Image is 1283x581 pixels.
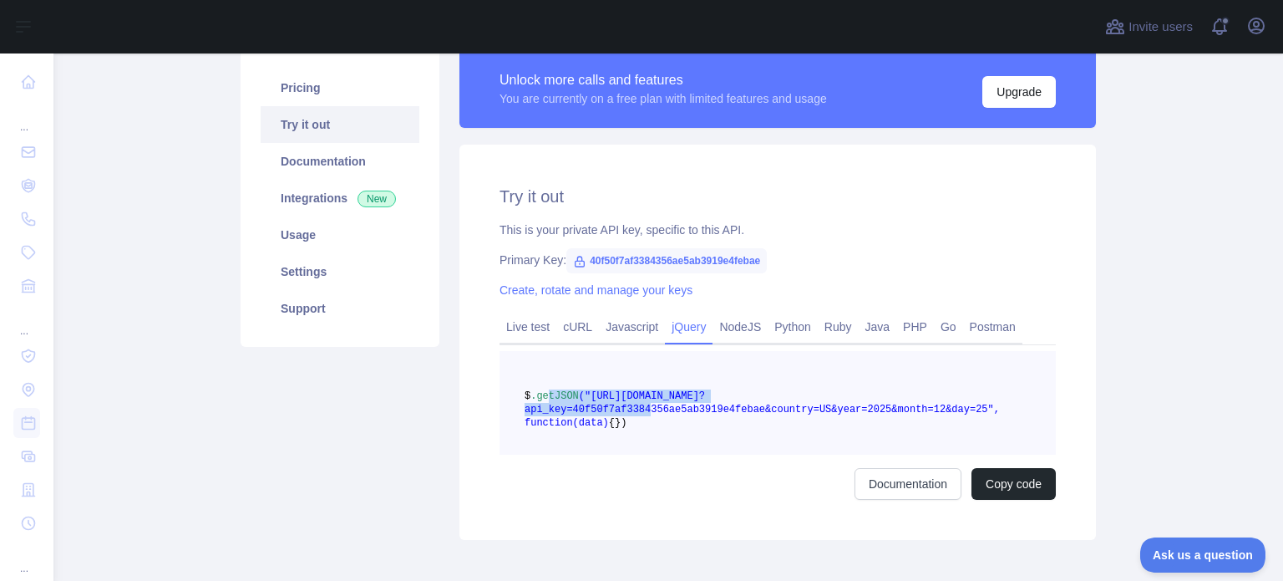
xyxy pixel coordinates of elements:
[615,417,626,429] span: })
[261,143,419,180] a: Documentation
[500,252,1056,268] div: Primary Key:
[951,404,970,415] span: day
[768,313,818,340] a: Python
[963,313,1022,340] a: Postman
[971,468,1056,500] button: Copy code
[854,468,961,500] a: Documentation
[566,248,767,273] span: 40f50f7af3384356ae5ab3919e4febae
[261,106,419,143] a: Try it out
[525,390,530,402] span: $
[261,180,419,217] a: Integrations New
[500,70,827,90] div: Unlock more calls and features
[771,404,813,415] span: country
[500,313,556,340] a: Live test
[13,100,40,134] div: ...
[261,253,419,290] a: Settings
[934,313,963,340] a: Go
[665,313,712,340] a: jQuery
[261,290,419,327] a: Support
[525,404,566,415] span: api_key
[712,313,768,340] a: NodeJS
[1140,538,1266,573] iframe: Toggle Customer Support
[599,313,665,340] a: Javascript
[818,313,859,340] a: Ruby
[861,404,897,415] span: =2025&
[838,404,862,415] span: year
[500,283,692,297] a: Create, rotate and manage your keys
[566,404,771,415] span: =40f50f7af3384356ae5ab3919e4febae&
[261,217,419,253] a: Usage
[500,90,827,107] div: You are currently on a free plan with limited features and usage
[814,404,838,415] span: =US&
[898,404,928,415] span: month
[500,185,1056,208] h2: Try it out
[859,313,897,340] a: Java
[609,417,615,429] span: {
[530,390,579,402] span: .getJSON
[896,313,934,340] a: PHP
[13,542,40,575] div: ...
[579,390,705,402] span: ("[URL][DOMAIN_NAME]?
[358,191,396,207] span: New
[982,76,1056,108] button: Upgrade
[1128,18,1193,37] span: Invite users
[261,69,419,106] a: Pricing
[500,222,1056,238] div: This is your private API key, specific to this API.
[13,304,40,338] div: ...
[556,313,599,340] a: cURL
[928,404,952,415] span: =12&
[1102,13,1196,40] button: Invite users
